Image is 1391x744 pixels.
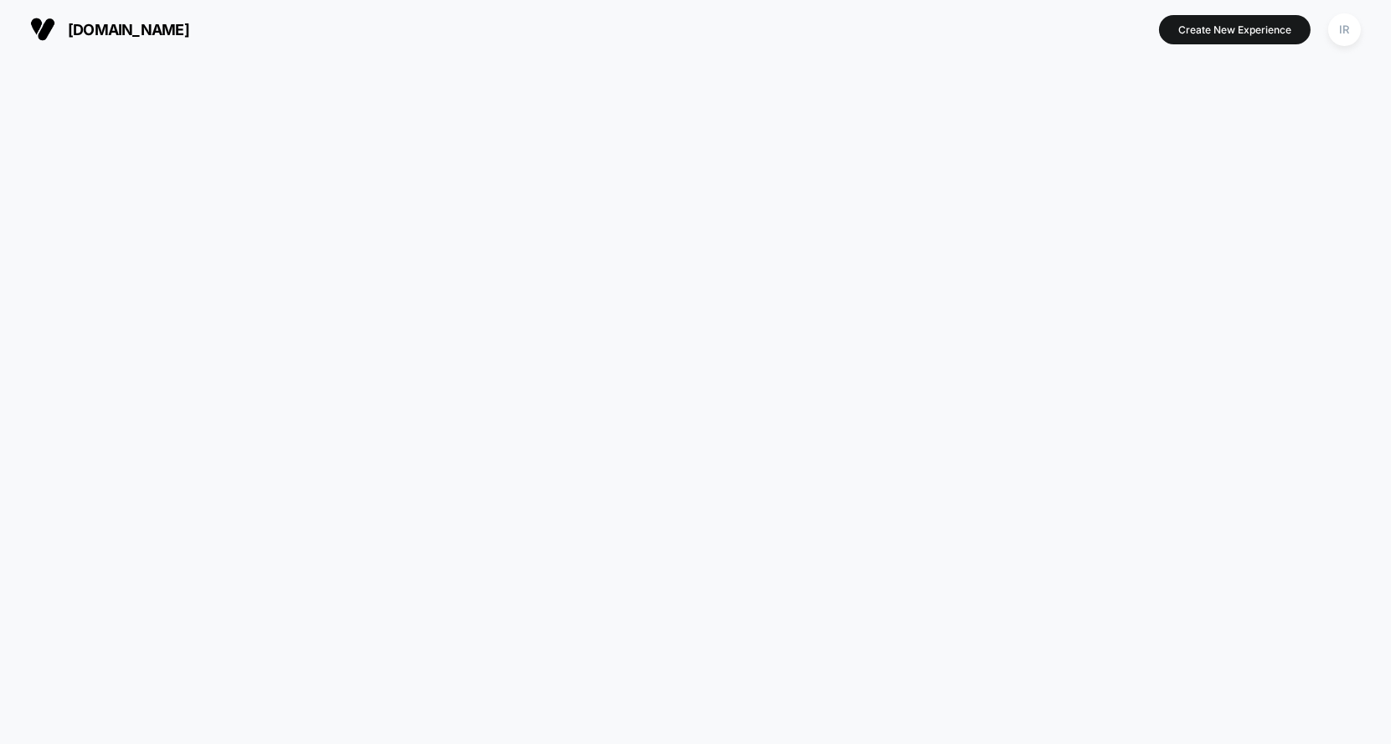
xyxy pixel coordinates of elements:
button: [DOMAIN_NAME] [25,16,194,43]
button: IR [1323,13,1366,47]
div: IR [1328,13,1361,46]
span: [DOMAIN_NAME] [68,21,189,38]
img: Visually logo [30,17,55,42]
button: Create New Experience [1159,15,1311,44]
